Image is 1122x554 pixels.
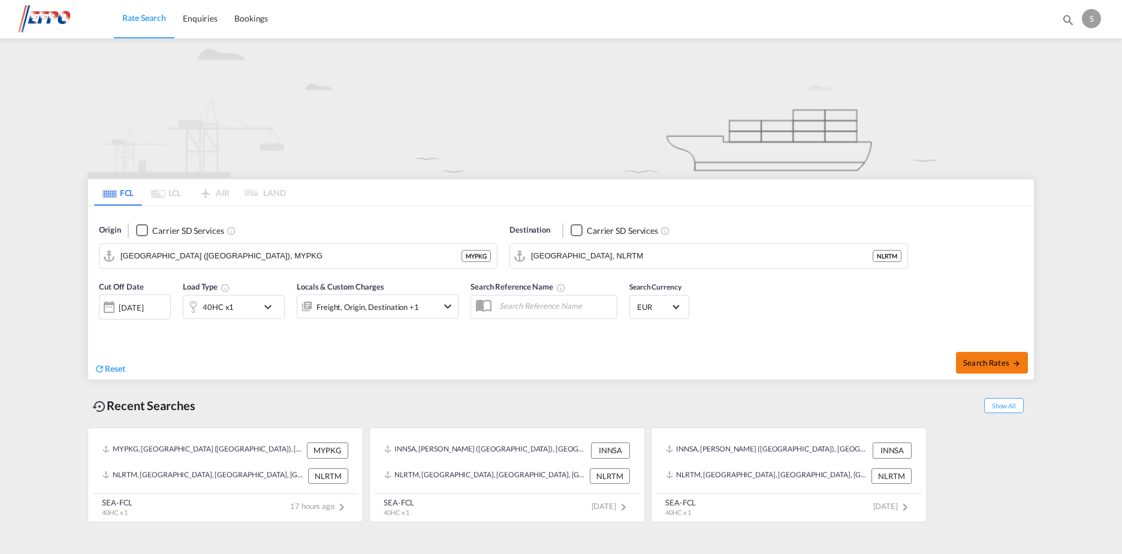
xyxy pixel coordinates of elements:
[334,500,349,514] md-icon: icon-chevron-right
[102,508,128,516] span: 40HC x 1
[261,300,281,314] md-icon: icon-chevron-down
[99,224,120,236] span: Origin
[1012,359,1021,368] md-icon: icon-arrow-right
[616,500,631,514] md-icon: icon-chevron-right
[136,224,224,237] md-checkbox: Checkbox No Ink
[102,442,304,458] div: MYPKG, Port Klang (Pelabuhan Klang), Malaysia, South East Asia, Asia Pacific
[18,5,99,32] img: d38966e06f5511efa686cdb0e1f57a29.png
[556,283,566,293] md-icon: Your search will be saved by the below given name
[665,508,691,516] span: 40HC x 1
[120,247,462,265] input: Search by Port
[636,298,683,315] md-select: Select Currency: € EUREuro
[531,247,873,265] input: Search by Port
[94,363,105,374] md-icon: icon-refresh
[99,244,497,268] md-input-container: Port Klang (Pelabuhan Klang), MYPKG
[571,224,658,237] md-checkbox: Checkbox No Ink
[441,299,455,314] md-icon: icon-chevron-down
[88,38,1034,177] img: new-FCL.png
[152,225,224,237] div: Carrier SD Services
[99,318,108,335] md-datepicker: Select
[183,282,230,291] span: Load Type
[1061,13,1075,26] md-icon: icon-magnify
[509,224,550,236] span: Destination
[462,250,491,262] div: MYPKG
[384,497,414,508] div: SEA-FCL
[119,302,143,313] div: [DATE]
[384,442,588,458] div: INNSA, Jawaharlal Nehru (Nhava Sheva), India, Indian Subcontinent, Asia Pacific
[587,225,658,237] div: Carrier SD Services
[221,283,230,293] md-icon: Select multiple loads to view rates
[88,392,200,419] div: Recent Searches
[898,500,912,514] md-icon: icon-chevron-right
[297,294,459,318] div: Freight Origin Destination Factory Stuffingicon-chevron-down
[592,501,631,511] span: [DATE]
[660,226,670,236] md-icon: Unchecked: Search for CY (Container Yard) services for all selected carriers.Checked : Search for...
[102,468,305,484] div: NLRTM, Rotterdam, Netherlands, Western Europe, Europe
[666,442,870,458] div: INNSA, Jawaharlal Nehru (Nhava Sheva), India, Indian Subcontinent, Asia Pacific
[1082,9,1101,28] div: s
[651,427,927,522] recent-search-card: INNSA, [PERSON_NAME] ([GEOGRAPHIC_DATA]), [GEOGRAPHIC_DATA], [GEOGRAPHIC_DATA], [GEOGRAPHIC_DATA]...
[384,468,587,484] div: NLRTM, Rotterdam, Netherlands, Western Europe, Europe
[984,398,1024,413] span: Show All
[94,179,286,206] md-pagination-wrapper: Use the left and right arrow keys to navigate between tabs
[873,250,901,262] div: NLRTM
[316,299,419,315] div: Freight Origin Destination Factory Stuffing
[183,13,218,23] span: Enquiries
[92,399,107,414] md-icon: icon-backup-restore
[94,363,125,376] div: icon-refreshReset
[956,352,1028,374] button: Search Ratesicon-arrow-right
[297,282,384,291] span: Locals & Custom Charges
[470,282,566,291] span: Search Reference Name
[591,442,630,458] div: INNSA
[963,358,1021,368] span: Search Rates
[99,294,171,320] div: [DATE]
[307,442,348,458] div: MYPKG
[1061,13,1075,31] div: icon-magnify
[88,427,363,522] recent-search-card: MYPKG, [GEOGRAPHIC_DATA] ([GEOGRAPHIC_DATA]), [GEOGRAPHIC_DATA], [GEOGRAPHIC_DATA], [GEOGRAPHIC_D...
[873,501,912,511] span: [DATE]
[203,299,234,315] div: 40HC x1
[122,13,166,23] span: Rate Search
[99,282,144,291] span: Cut Off Date
[384,508,409,516] span: 40HC x 1
[871,468,912,484] div: NLRTM
[637,302,671,312] span: EUR
[629,282,681,291] span: Search Currency
[105,363,125,374] span: Reset
[183,295,285,319] div: 40HC x1icon-chevron-down
[493,297,617,315] input: Search Reference Name
[88,206,1034,380] div: Origin Checkbox No InkUnchecked: Search for CY (Container Yard) services for all selected carrier...
[102,497,132,508] div: SEA-FCL
[308,468,348,484] div: NLRTM
[290,501,349,511] span: 17 hours ago
[510,244,907,268] md-input-container: Rotterdam, NLRTM
[873,442,912,458] div: INNSA
[227,226,236,236] md-icon: Unchecked: Search for CY (Container Yard) services for all selected carriers.Checked : Search for...
[234,13,268,23] span: Bookings
[94,179,142,206] md-tab-item: FCL
[665,497,696,508] div: SEA-FCL
[666,468,868,484] div: NLRTM, Rotterdam, Netherlands, Western Europe, Europe
[590,468,630,484] div: NLRTM
[369,427,645,522] recent-search-card: INNSA, [PERSON_NAME] ([GEOGRAPHIC_DATA]), [GEOGRAPHIC_DATA], [GEOGRAPHIC_DATA], [GEOGRAPHIC_DATA]...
